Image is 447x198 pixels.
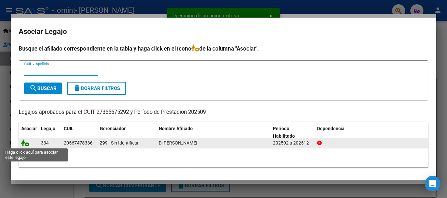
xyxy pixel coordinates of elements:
[273,126,295,139] span: Periodo Habilitado
[67,82,126,95] button: Borrar Filtros
[314,122,429,143] datatable-header-cell: Dependencia
[19,122,38,143] datatable-header-cell: Asociar
[100,140,139,145] span: Z99 - Sin Identificar
[270,122,314,143] datatable-header-cell: Periodo Habilitado
[156,122,270,143] datatable-header-cell: Nombre Afiliado
[317,126,345,131] span: Dependencia
[21,126,37,131] span: Asociar
[38,122,61,143] datatable-header-cell: Legajo
[61,122,97,143] datatable-header-cell: CUIL
[73,84,81,92] mat-icon: delete
[73,85,120,91] span: Borrar Filtros
[159,126,193,131] span: Nombre Afiliado
[19,151,428,167] div: 1 registros
[41,140,49,145] span: 334
[100,126,126,131] span: Gerenciador
[19,44,428,53] h4: Busque el afiliado correspondiente en la tabla y haga click en el ícono de la columna "Asociar".
[29,84,37,92] mat-icon: search
[97,122,156,143] datatable-header-cell: Gerenciador
[159,140,197,145] span: D'OLIVO JUAN IGNACIO
[24,83,62,94] button: Buscar
[19,25,428,38] h2: Asociar Legajo
[64,126,74,131] span: CUIL
[41,126,55,131] span: Legajo
[19,108,428,116] p: Legajos aprobados para el CUIT 27355675292 y Período de Prestación 202509
[29,85,57,91] span: Buscar
[273,139,312,147] div: 202502 a 202512
[425,176,440,191] div: Open Intercom Messenger
[64,139,93,147] div: 20567478336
